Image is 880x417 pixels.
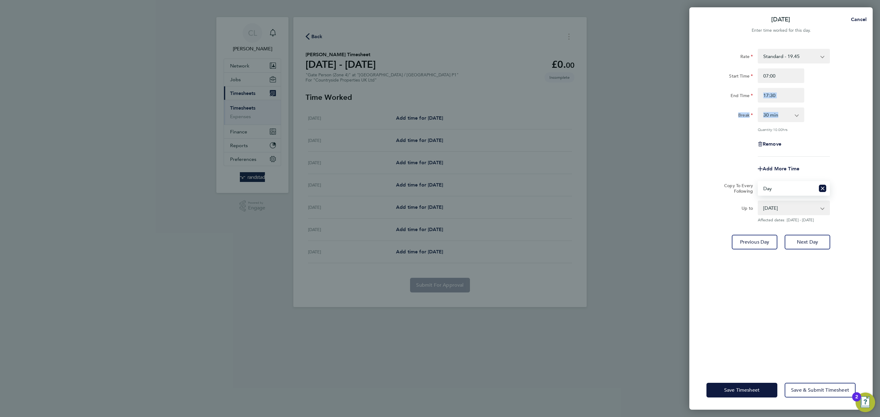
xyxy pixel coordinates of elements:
label: Break [738,112,753,120]
button: Next Day [785,235,830,249]
button: Previous Day [732,235,777,249]
span: Previous Day [740,239,769,245]
label: Rate [740,54,753,61]
span: Save Timesheet [724,387,760,393]
span: Affected dates: [DATE] - [DATE] [758,218,830,223]
button: Cancel [841,13,873,26]
label: Start Time [729,73,753,81]
div: 2 [855,397,858,405]
label: Up to [742,205,753,213]
span: Remove [763,141,781,147]
p: [DATE] [771,15,790,24]
button: Save & Submit Timesheet [785,383,856,397]
span: Cancel [849,16,867,22]
button: Add More Time [758,166,799,171]
div: Quantity: hrs [758,127,830,132]
div: Enter time worked for this day. [689,27,873,34]
input: E.g. 18:00 [758,88,804,103]
input: E.g. 08:00 [758,68,804,83]
span: Add More Time [763,166,799,172]
button: Open Resource Center, 2 new notifications [856,393,875,412]
label: Copy To Every Following [719,183,753,194]
label: End Time [731,93,753,100]
button: Save Timesheet [706,383,777,397]
button: Reset selection [819,182,826,195]
button: Remove [758,142,781,147]
span: Next Day [797,239,818,245]
span: 10.00 [773,127,783,132]
span: Save & Submit Timesheet [791,387,849,393]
